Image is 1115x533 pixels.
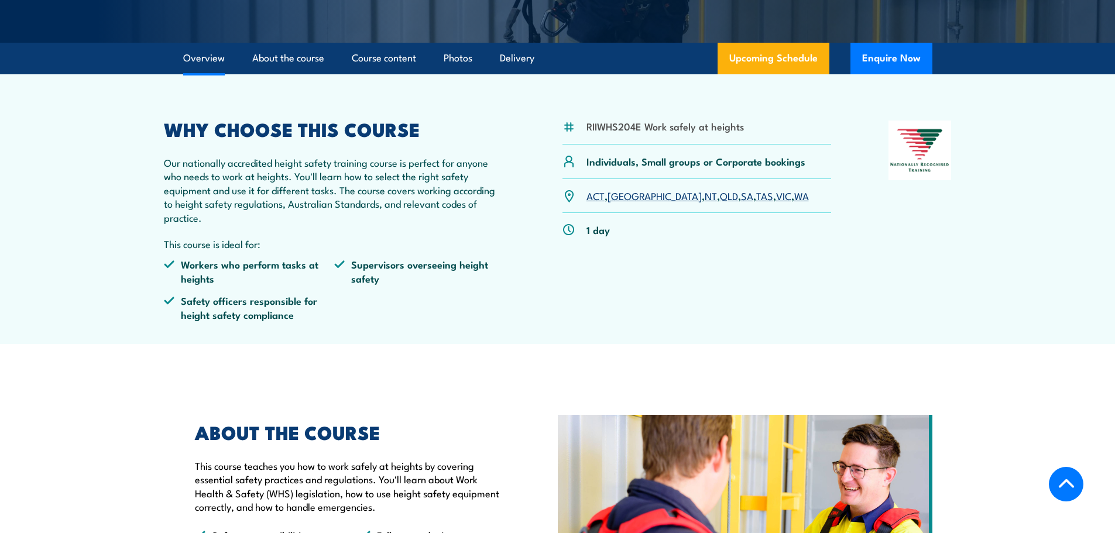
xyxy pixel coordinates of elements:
[888,121,952,180] img: Nationally Recognised Training logo.
[776,188,791,202] a: VIC
[195,459,504,514] p: This course teaches you how to work safely at heights by covering essential safety practices and ...
[183,43,225,74] a: Overview
[794,188,809,202] a: WA
[164,257,335,285] li: Workers who perform tasks at heights
[500,43,534,74] a: Delivery
[586,223,610,236] p: 1 day
[164,156,506,224] p: Our nationally accredited height safety training course is perfect for anyone who needs to work a...
[850,43,932,74] button: Enquire Now
[252,43,324,74] a: About the course
[586,189,809,202] p: , , , , , , ,
[334,257,505,285] li: Supervisors overseeing height safety
[164,121,506,137] h2: WHY CHOOSE THIS COURSE
[705,188,717,202] a: NT
[608,188,702,202] a: [GEOGRAPHIC_DATA]
[586,188,605,202] a: ACT
[756,188,773,202] a: TAS
[718,43,829,74] a: Upcoming Schedule
[164,237,506,250] p: This course is ideal for:
[720,188,738,202] a: QLD
[352,43,416,74] a: Course content
[586,119,744,133] li: RIIWHS204E Work safely at heights
[164,294,335,321] li: Safety officers responsible for height safety compliance
[586,154,805,168] p: Individuals, Small groups or Corporate bookings
[195,424,504,440] h2: ABOUT THE COURSE
[444,43,472,74] a: Photos
[741,188,753,202] a: SA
